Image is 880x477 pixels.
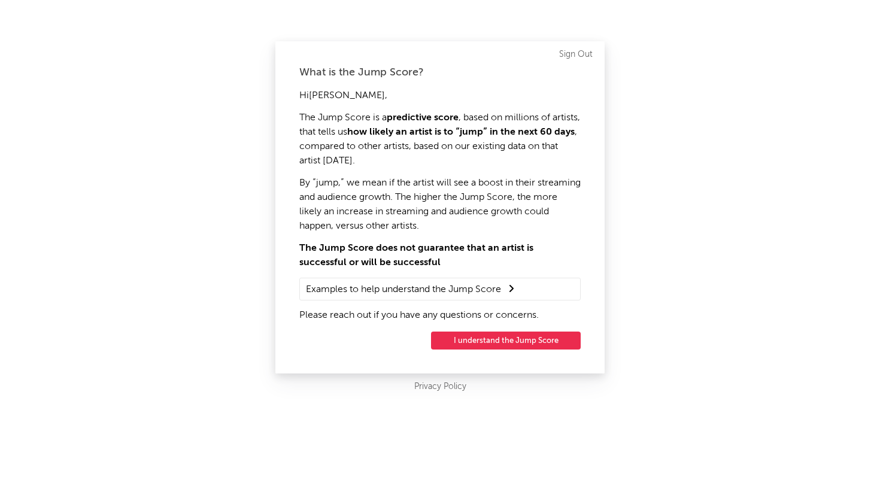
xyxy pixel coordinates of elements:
summary: Examples to help understand the Jump Score [306,281,574,297]
strong: The Jump Score does not guarantee that an artist is successful or will be successful [299,244,533,268]
a: Privacy Policy [414,379,466,394]
p: The Jump Score is a , based on millions of artists, that tells us , compared to other artists, ba... [299,111,581,168]
strong: how likely an artist is to “jump” in the next 60 days [347,127,575,137]
a: Sign Out [559,47,593,62]
p: Hi [PERSON_NAME] , [299,89,581,103]
p: Please reach out if you have any questions or concerns. [299,308,581,323]
button: I understand the Jump Score [431,332,581,350]
p: By “jump,” we mean if the artist will see a boost in their streaming and audience growth. The hig... [299,176,581,233]
strong: predictive score [387,113,459,123]
div: What is the Jump Score? [299,65,581,80]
